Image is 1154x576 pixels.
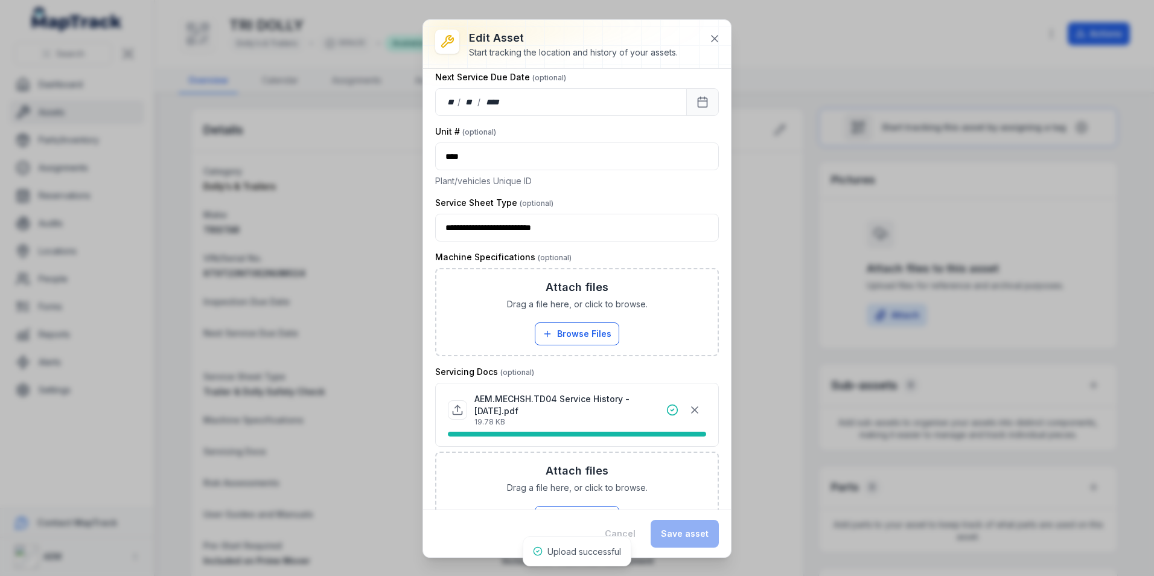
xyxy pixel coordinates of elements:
h3: Edit asset [469,30,678,46]
label: Servicing Docs [435,366,534,378]
span: Upload successful [547,546,621,557]
span: Drag a file here, or click to browse. [507,482,648,494]
div: Start tracking the location and history of your assets. [469,46,678,59]
div: month, [462,96,478,108]
p: AEM.MECHSH.TD04 Service History - [DATE].pdf [474,393,666,417]
div: day, [445,96,457,108]
h3: Attach files [546,462,608,479]
div: year, [482,96,504,108]
label: Next Service Due Date [435,71,566,83]
button: Browse Files [535,506,619,529]
p: 19.78 KB [474,417,666,427]
button: Browse Files [535,322,619,345]
div: / [477,96,482,108]
label: Machine Specifications [435,251,572,263]
button: Calendar [686,88,719,116]
label: Unit # [435,126,496,138]
h3: Attach files [546,279,608,296]
div: / [457,96,462,108]
p: Plant/vehicles Unique ID [435,175,719,187]
label: Service Sheet Type [435,197,553,209]
span: Drag a file here, or click to browse. [507,298,648,310]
